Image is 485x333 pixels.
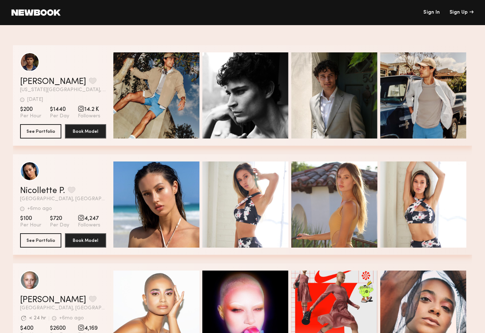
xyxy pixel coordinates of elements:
[20,124,61,139] button: See Portfolio
[20,106,41,113] span: $200
[78,113,100,119] span: Followers
[20,325,41,332] span: $400
[65,233,106,248] button: Book Model
[20,197,106,202] span: [GEOGRAPHIC_DATA], [GEOGRAPHIC_DATA]
[50,325,69,332] span: $2600
[27,97,43,102] div: [DATE]
[20,187,65,195] a: Nicollette P.
[20,78,86,86] a: [PERSON_NAME]
[29,316,46,321] div: < 24 hr
[78,222,100,229] span: Followers
[78,215,100,222] span: 4,247
[27,206,52,211] div: +6mo ago
[65,124,106,139] button: Book Model
[78,325,100,332] span: 4,169
[20,306,106,311] span: [GEOGRAPHIC_DATA], [GEOGRAPHIC_DATA]
[50,113,69,119] span: Per Day
[423,10,440,15] a: Sign In
[59,316,84,321] div: +6mo ago
[20,296,86,304] a: [PERSON_NAME]
[20,222,41,229] span: Per Hour
[50,222,69,229] span: Per Day
[449,10,474,15] div: Sign Up
[20,88,106,93] span: [US_STATE][GEOGRAPHIC_DATA], [GEOGRAPHIC_DATA]
[50,215,69,222] span: $720
[20,215,41,222] span: $100
[20,233,61,248] button: See Portfolio
[50,106,69,113] span: $1440
[20,113,41,119] span: Per Hour
[78,106,100,113] span: 14.2 K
